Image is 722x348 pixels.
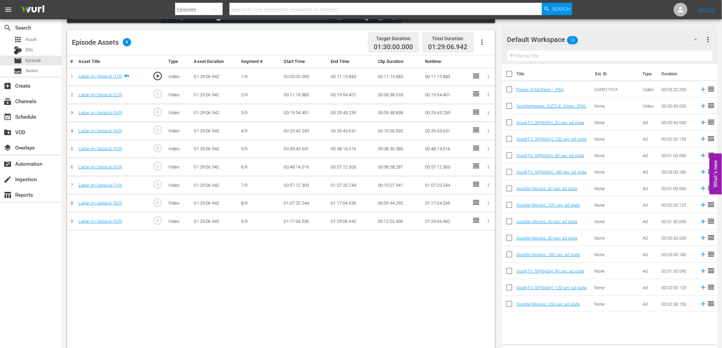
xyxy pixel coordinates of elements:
[238,122,281,140] td: 4/9
[3,128,12,137] span: VOD
[152,143,163,153] span: play_circle_outline
[659,296,697,312] td: 00:02:30.150
[281,104,328,122] td: 00:19:54.401
[700,234,707,242] svg: Add to Episode
[640,246,659,263] td: Ad
[78,200,123,206] a: Liebe im Gepäck (8/9)
[700,218,707,225] svg: Add to Episode
[517,269,585,274] a: SparkTV_SPANISH_90 sec ad slate
[592,263,640,279] td: None
[592,279,640,296] td: None
[3,97,12,106] span: Channels
[639,64,658,84] th: Type
[25,67,38,74] span: Series
[517,120,585,125] a: SparkTV_SPANISH_30 sec ad slate
[592,98,640,114] td: None
[640,131,659,147] td: Ad
[25,46,33,53] span: Bits
[640,164,659,180] td: Ad
[166,86,191,104] td: Video
[78,164,123,170] a: Liebe im Gepäck (6/9)
[78,92,123,97] a: Liebe im Gepäck (2/9)
[76,55,148,68] th: Asset Title
[191,176,238,195] td: 01:29:06.942
[281,122,328,140] td: 00:29:43.239
[152,197,163,208] span: play_circle_outline
[166,104,191,122] td: Video
[375,122,422,140] td: 00:10:00.392
[374,34,413,43] div: Target Duration
[375,213,422,231] td: 00:12:02.406
[640,81,659,98] td: Video
[640,296,659,312] td: Ad
[591,64,638,84] th: Ext. ID
[3,160,12,168] span: Automation
[375,104,422,122] td: 00:09:48.838
[191,158,238,176] td: 01:29:06.942
[191,55,238,68] th: Asset Duration
[25,36,37,43] span: Asset
[375,176,422,195] td: 00:10:07.941
[238,86,281,104] td: 2/9
[542,3,572,15] button: Search
[191,213,238,231] td: 01:29:06.942
[707,85,715,93] span: reorder
[707,267,715,275] span: reorder
[166,194,191,213] td: Video
[659,180,697,197] td: 00:01:00.060
[78,183,123,188] a: Liebe im Gepäck (7/9)
[707,250,715,258] span: reorder
[422,140,469,158] td: 00:48:14.016
[281,55,328,68] th: Start Time
[174,13,188,23] button: Mute
[388,13,402,23] button: Fullscreen
[700,267,707,275] svg: Add to Episode
[592,131,640,147] td: None
[14,46,22,54] div: Bits
[640,98,659,114] td: Video
[422,194,469,213] td: 01:17:04.536
[166,176,191,195] td: Video
[659,213,697,230] td: 00:01:30.090
[67,213,76,231] td: 9
[3,24,12,32] span: Search
[592,213,640,230] td: None
[67,86,76,104] td: 2
[517,219,578,224] a: Sparkle Movies_90 sec ad slate
[67,176,76,195] td: 7
[281,158,328,176] td: 00:48:14.016
[375,140,422,158] td: 00:08:30.385
[328,194,375,213] td: 01:17:04.536
[592,197,640,213] td: None
[428,43,468,51] span: 01:29:06.942
[422,213,469,231] td: 01:29:06.942
[238,176,281,195] td: 7/9
[281,213,328,231] td: 01:17:04.536
[640,230,659,246] td: Ad
[67,122,76,140] td: 4
[640,147,659,164] td: Ad
[281,176,328,195] td: 00:57:12.303
[592,81,640,98] td: CAN51191A
[428,34,468,43] div: Total Duration
[640,180,659,197] td: Ad
[166,122,191,140] td: Video
[517,64,591,84] th: Title
[640,279,659,296] td: Ad
[152,125,163,135] span: play_circle_outline
[659,131,697,147] td: 00:02:30.150
[659,197,697,213] td: 00:02:00.120
[14,67,22,75] span: Series
[238,194,281,213] td: 8/9
[191,194,238,213] td: 01:29:06.942
[328,55,375,68] th: End Time
[191,68,238,86] td: 01:29:06.942
[78,74,123,79] a: Liebe im Gepäck (1/9)
[67,140,76,158] td: 5
[659,81,697,98] td: 00:03:20.200
[704,31,712,48] button: more_vert
[517,104,589,114] a: SparkleMovies_SIZZLE_30sec_ENGLISH
[238,104,281,122] td: 3/9
[517,285,587,290] a: SparkTV_SPANISH_120 sec ad slate
[640,263,659,279] td: Ad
